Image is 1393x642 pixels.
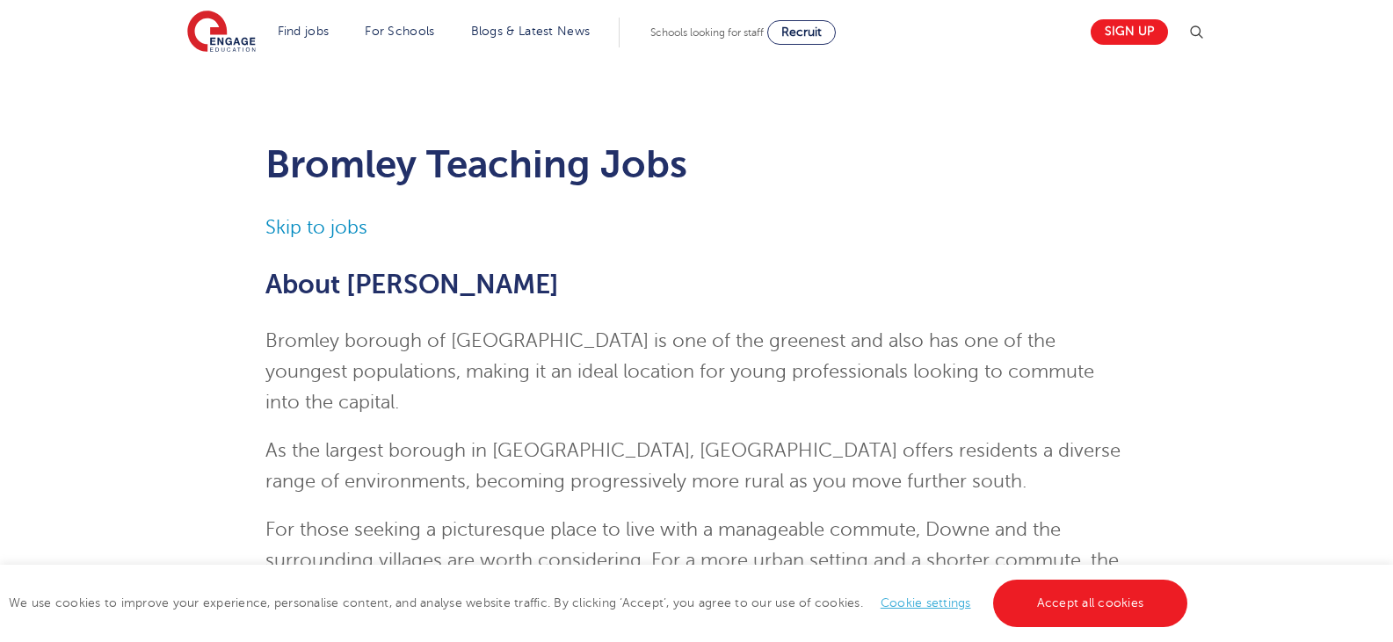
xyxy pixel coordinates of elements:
[1091,19,1168,45] a: Sign up
[471,25,591,38] a: Blogs & Latest News
[265,142,1128,186] h1: Bromley Teaching Jobs
[278,25,330,38] a: Find jobs
[881,596,971,610] a: Cookie settings
[993,580,1188,627] a: Accept all cookies
[365,25,434,38] a: For Schools
[265,217,367,238] a: Skip to jobs
[265,326,1128,418] p: Bromley borough of [GEOGRAPHIC_DATA] is one of the greenest and also has one of the youngest popu...
[9,596,1192,610] span: We use cookies to improve your experience, personalise content, and analyse website traffic. By c...
[265,270,559,299] span: About [PERSON_NAME]
[187,11,256,54] img: Engage Education
[781,25,822,39] span: Recruit
[265,515,1128,638] p: For those seeking a picturesque place to live with a manageable commute, Downe and the surroundin...
[650,26,764,39] span: Schools looking for staff
[265,436,1128,497] p: As the largest borough in [GEOGRAPHIC_DATA], [GEOGRAPHIC_DATA] offers residents a diverse range o...
[767,20,836,45] a: Recruit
